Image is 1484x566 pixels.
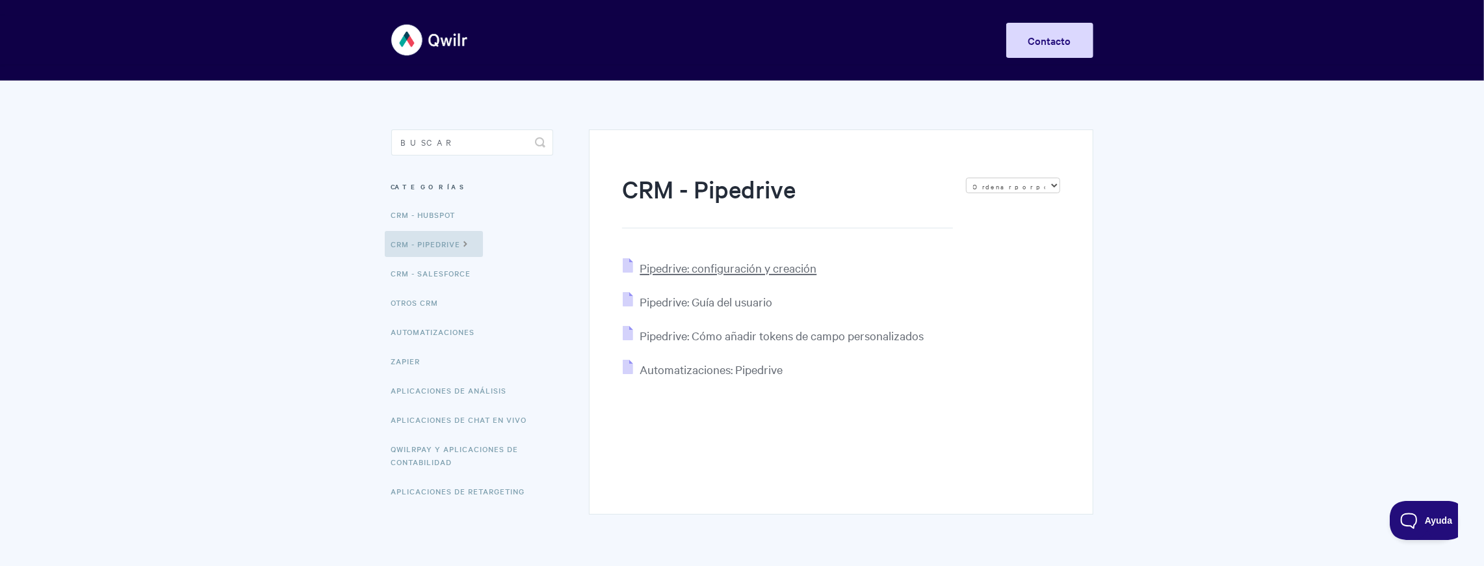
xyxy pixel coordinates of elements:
[391,377,517,403] a: Aplicaciones de análisis
[391,129,553,155] input: Buscar
[391,436,563,475] a: QwilrPay y aplicaciones de contabilidad
[391,348,430,374] a: Zapier
[640,362,783,377] font: Automatizaciones: Pipedrive
[391,444,519,467] font: QwilrPay y aplicaciones de contabilidad
[391,202,465,228] a: CRM - HubSpot
[391,414,527,425] font: Aplicaciones de chat en vivo
[391,290,449,316] a: Otros CRM
[640,328,924,343] font: Pipedrive: Cómo añadir tokens de campo personalizados
[1006,23,1093,58] a: Contacto
[391,319,485,345] a: Automatizaciones
[623,362,783,377] a: Automatizaciones: Pipedrive
[1390,501,1458,540] iframe: Activar/desactivar soporte al cliente
[391,327,475,337] font: Automatizaciones
[391,16,469,64] img: Centro de ayuda de Qwilr
[966,178,1060,193] select: La página se recarga al seleccionar
[1028,33,1071,47] font: Contacto
[391,356,421,366] font: Zapier
[385,231,483,257] a: CRM - Pipedrive
[391,260,481,286] a: CRM - Salesforce
[622,173,796,204] font: CRM - Pipedrive
[623,328,924,343] a: Pipedrive: Cómo añadir tokens de campo personalizados
[391,182,470,191] font: Categorías
[391,385,507,396] font: Aplicaciones de análisis
[623,260,816,275] a: Pipedrive: configuración y creación
[391,297,439,308] font: Otros CRM
[391,268,471,278] font: CRM - Salesforce
[391,239,461,249] font: CRM - Pipedrive
[391,407,537,433] a: Aplicaciones de chat en vivo
[623,294,772,309] a: Pipedrive: Guía del usuario
[640,294,772,309] font: Pipedrive: Guía del usuario
[391,209,456,220] font: CRM - HubSpot
[640,260,816,275] font: Pipedrive: configuración y creación
[391,478,535,504] a: Aplicaciones de retargeting
[391,486,525,496] font: Aplicaciones de retargeting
